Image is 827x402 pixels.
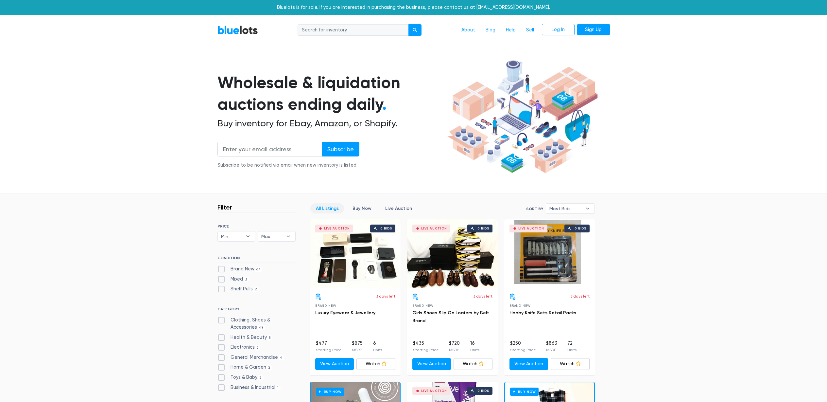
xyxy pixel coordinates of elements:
li: $435 [413,340,439,353]
label: Toys & Baby [217,374,264,381]
li: 72 [567,340,577,353]
span: Brand New [315,304,336,307]
span: Max [261,231,283,241]
a: Log In [542,24,575,36]
span: 2 [257,375,264,380]
li: $863 [546,340,557,353]
label: Mixed [217,276,249,283]
label: General Merchandise [217,354,285,361]
b: ▾ [282,231,295,241]
span: 67 [254,267,263,272]
div: Subscribe to be notified via email when new inventory is listed. [217,162,359,169]
span: 2 [266,365,273,371]
span: Brand New [509,304,531,307]
span: 49 [257,325,266,330]
li: $720 [449,340,460,353]
label: Clothing, Shoes & Accessories [217,317,296,331]
h6: Buy Now [316,388,344,396]
a: Luxury Eyewear & Jewellery [315,310,375,316]
p: 3 days left [473,293,492,299]
h1: Wholesale & liquidation auctions ending daily [217,72,445,115]
a: Live Auction 0 bids [504,219,595,288]
p: MSRP [352,347,363,353]
p: MSRP [449,347,460,353]
span: Brand New [412,304,434,307]
h2: Buy inventory for Ebay, Amazon, or Shopify. [217,118,445,129]
h6: CONDITION [217,256,296,263]
span: Min [221,231,243,241]
div: Live Auction [421,227,447,230]
span: 8 [267,335,273,340]
label: Shelf Pulls [217,285,259,293]
a: Girls Shoes Slip On Loafers by Belt Brand [412,310,489,323]
p: Starting Price [413,347,439,353]
b: ▾ [581,204,594,213]
a: Hobby Knife Sets Retail Packs [509,310,576,316]
a: Watch [356,358,395,370]
a: Live Auction [380,203,418,213]
a: All Listings [310,203,344,213]
p: Starting Price [316,347,342,353]
span: 1 [275,385,281,391]
span: . [382,94,387,114]
h3: Filter [217,203,232,211]
li: $250 [510,340,536,353]
h6: CATEGORY [217,307,296,314]
p: Starting Price [510,347,536,353]
a: Sign Up [577,24,610,36]
label: Business & Industrial [217,384,281,391]
label: Sort By [526,206,543,212]
p: Units [373,347,382,353]
a: About [456,24,480,36]
a: Watch [454,358,492,370]
p: MSRP [546,347,557,353]
a: Live Auction 0 bids [407,219,498,288]
p: 3 days left [570,293,590,299]
label: Electronics [217,344,261,351]
span: 4 [278,355,285,360]
a: Watch [551,358,590,370]
p: 3 days left [376,293,395,299]
span: 6 [255,345,261,350]
span: 2 [253,287,259,292]
input: Search for inventory [298,24,409,36]
a: BlueLots [217,25,258,35]
span: 3 [243,277,249,282]
label: Brand New [217,265,263,273]
a: Help [501,24,521,36]
div: Live Auction [324,227,350,230]
h6: Buy Now [510,388,539,396]
a: Buy Now [347,203,377,213]
li: $477 [316,340,342,353]
h6: PRICE [217,224,296,228]
div: 0 bids [575,227,586,230]
div: Live Auction [518,227,544,230]
a: Sell [521,24,539,36]
p: Units [470,347,479,353]
input: Enter your email address [217,142,322,156]
a: Live Auction 0 bids [310,219,401,288]
li: 16 [470,340,479,353]
input: Subscribe [322,142,359,156]
div: Live Auction [421,389,447,393]
span: Most Bids [549,204,582,213]
a: View Auction [509,358,548,370]
div: 0 bids [380,227,392,230]
div: 0 bids [477,389,489,393]
label: Health & Beauty [217,334,273,341]
a: Blog [480,24,501,36]
a: View Auction [315,358,354,370]
li: 6 [373,340,382,353]
div: 0 bids [477,227,489,230]
a: View Auction [412,358,451,370]
li: $875 [352,340,363,353]
p: Units [567,347,577,353]
img: hero-ee84e7d0318cb26816c560f6b4441b76977f77a177738b4e94f68c95b2b83dbb.png [445,57,600,176]
label: Home & Garden [217,364,273,371]
b: ▾ [241,231,255,241]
